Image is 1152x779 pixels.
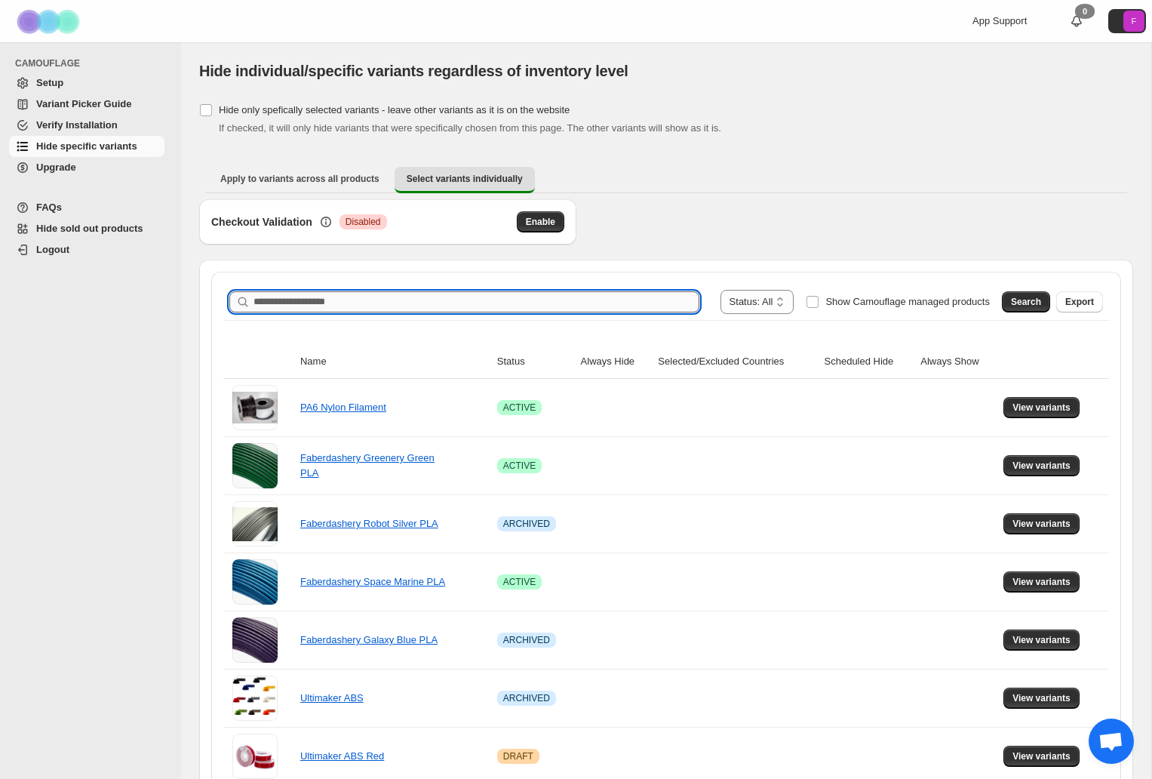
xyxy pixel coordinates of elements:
span: ACTIVE [503,576,536,588]
th: Always Hide [576,345,654,379]
span: If checked, it will only hide variants that were specifically chosen from this page. The other va... [219,122,721,134]
span: Upgrade [36,162,76,173]
span: View variants [1012,750,1071,762]
span: Logout [36,244,69,255]
span: Hide only spefically selected variants - leave other variants as it is on the website [219,104,570,115]
span: Hide specific variants [36,140,137,152]
button: View variants [1003,688,1080,709]
a: Upgrade [9,157,164,178]
span: View variants [1012,518,1071,530]
span: DRAFT [503,750,533,762]
a: FAQs [9,197,164,218]
th: Selected/Excluded Countries [653,345,819,379]
span: View variants [1012,402,1071,414]
button: View variants [1003,571,1080,593]
img: Faberdashery Greenery Green PLA [232,443,278,488]
img: Faberdashery Space Marine PLA [232,559,278,605]
div: 0 [1075,4,1095,19]
h3: Checkout Validation [211,214,312,229]
span: View variants [1012,460,1071,472]
text: F [1132,17,1137,26]
a: Ultimaker ABS Red [300,750,384,762]
th: Name [296,345,493,379]
span: Show Camouflage managed products [825,296,990,307]
th: Scheduled Hide [820,345,917,379]
button: View variants [1003,455,1080,476]
div: Open chat [1089,719,1134,764]
a: Hide sold out products [9,218,164,239]
a: Verify Installation [9,115,164,136]
span: App Support [972,15,1027,26]
span: Setup [36,77,63,88]
button: Search [1002,291,1050,313]
span: ACTIVE [503,460,536,472]
a: PA6 Nylon Filament [300,402,386,413]
a: Logout [9,239,164,260]
img: Camouflage [12,1,88,42]
button: Apply to variants across all products [208,167,392,191]
span: Verify Installation [36,119,118,131]
span: ARCHIVED [503,634,550,646]
span: View variants [1012,634,1071,646]
span: ARCHIVED [503,518,550,530]
span: Variant Picker Guide [36,98,131,109]
span: ARCHIVED [503,692,550,704]
a: Setup [9,72,164,94]
span: View variants [1012,692,1071,704]
button: View variants [1003,513,1080,534]
a: Faberdashery Robot Silver PLA [300,518,438,529]
a: Faberdashery Galaxy Blue PLA [300,634,438,645]
button: Select variants individually [395,167,535,193]
span: Export [1065,296,1094,308]
a: 0 [1069,14,1084,29]
span: Disabled [346,216,381,228]
th: Always Show [916,345,999,379]
button: View variants [1003,630,1080,651]
span: Hide individual/specific variants regardless of inventory level [199,63,628,79]
span: FAQs [36,202,62,213]
button: Export [1056,291,1103,313]
img: Ultimaker ABS [232,676,278,721]
span: Avatar with initials F [1123,11,1144,32]
button: Enable [517,211,564,232]
button: View variants [1003,397,1080,418]
span: Enable [526,216,555,228]
a: Hide specific variants [9,136,164,157]
span: ACTIVE [503,402,536,414]
img: Faberdashery Galaxy Blue PLA [232,617,278,663]
span: Select variants individually [407,173,523,185]
span: Apply to variants across all products [220,173,379,185]
button: Avatar with initials F [1108,9,1146,33]
a: Ultimaker ABS [300,692,364,704]
th: Status [493,345,576,379]
a: Faberdashery Greenery Green PLA [300,452,435,479]
span: View variants [1012,576,1071,588]
span: Hide sold out products [36,223,143,234]
button: View variants [1003,746,1080,767]
a: Faberdashery Space Marine PLA [300,576,445,587]
span: CAMOUFLAGE [15,57,170,69]
span: Search [1011,296,1041,308]
a: Variant Picker Guide [9,94,164,115]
